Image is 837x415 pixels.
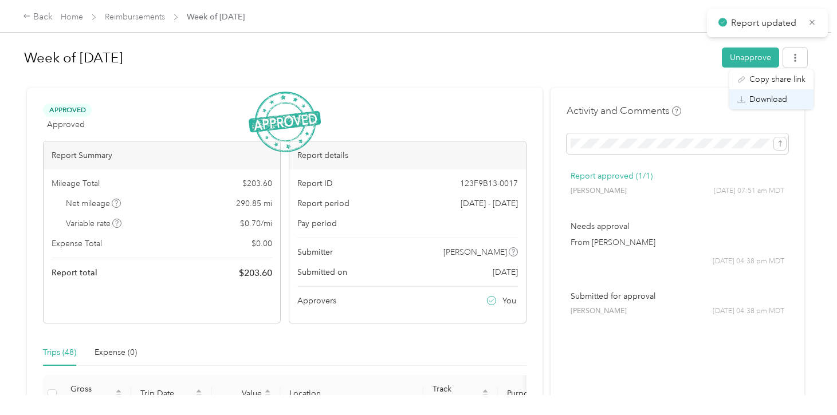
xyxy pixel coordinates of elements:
h4: Activity and Comments [567,104,681,118]
p: Report approved (1/1) [571,170,784,182]
th: Gross Miles [61,375,131,413]
button: Unapprove [722,48,779,68]
th: Purpose [498,375,584,413]
a: Home [61,12,83,22]
span: caret-up [195,388,202,394]
span: Approved [47,118,85,131]
div: Trips (48) [43,346,76,359]
a: Reimbursements [105,12,165,22]
span: Week of [DATE] [187,11,245,23]
span: Variable rate [66,218,122,230]
span: [DATE] 04:38 pm MDT [713,256,784,267]
span: Pay period [297,218,337,230]
span: Purpose [507,389,565,398]
span: [DATE] [493,266,518,278]
p: Submitted for approval [571,290,784,302]
span: [PERSON_NAME] [571,306,627,317]
div: Report Summary [44,141,280,169]
span: Value [221,389,262,398]
img: ApprovedStamp [249,92,321,153]
th: Track Method [423,375,498,413]
iframe: Everlance-gr Chat Button Frame [773,351,837,415]
span: [DATE] 07:51 am MDT [714,186,784,196]
div: Report details [289,141,526,169]
th: Value [211,375,280,413]
span: $ 203.60 [239,266,272,280]
span: Report period [297,197,349,210]
span: caret-down [482,393,489,400]
h1: Week of September 22 2025 [24,44,714,72]
span: caret-up [264,388,271,394]
span: $ 203.60 [242,177,272,189]
span: Trip Date [140,389,193,398]
span: Report ID [297,177,333,189]
span: Approvers [297,295,336,307]
span: Approved [43,104,92,117]
span: Copy share link [749,73,805,85]
p: From [PERSON_NAME] [571,236,784,248]
span: $ 0.00 [252,238,272,250]
span: Gross Miles [70,384,113,404]
span: You [502,295,516,307]
span: 290.85 mi [236,197,272,210]
p: Report updated [731,16,800,30]
span: caret-up [482,388,489,394]
span: Expense Total [52,238,102,250]
span: [DATE] - [DATE] [461,197,518,210]
span: Submitted on [297,266,347,278]
span: Download [749,93,787,105]
div: Expense (0) [95,346,137,359]
th: Trip Date [131,375,211,413]
span: Submitter [297,246,333,258]
span: [PERSON_NAME] [571,186,627,196]
span: $ 0.70 / mi [240,218,272,230]
span: 123F9B13-0017 [460,177,518,189]
span: Mileage Total [52,177,100,189]
span: caret-down [264,393,271,400]
span: [PERSON_NAME] [443,246,507,258]
p: Needs approval [571,220,784,232]
span: Report total [52,267,97,279]
th: Location [280,375,423,413]
span: Track Method [433,384,480,404]
span: caret-up [115,388,122,394]
span: caret-down [195,393,202,400]
div: Back [23,10,53,24]
span: Net mileage [66,197,121,210]
span: [DATE] 04:38 pm MDT [713,306,784,317]
span: caret-down [115,393,122,400]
